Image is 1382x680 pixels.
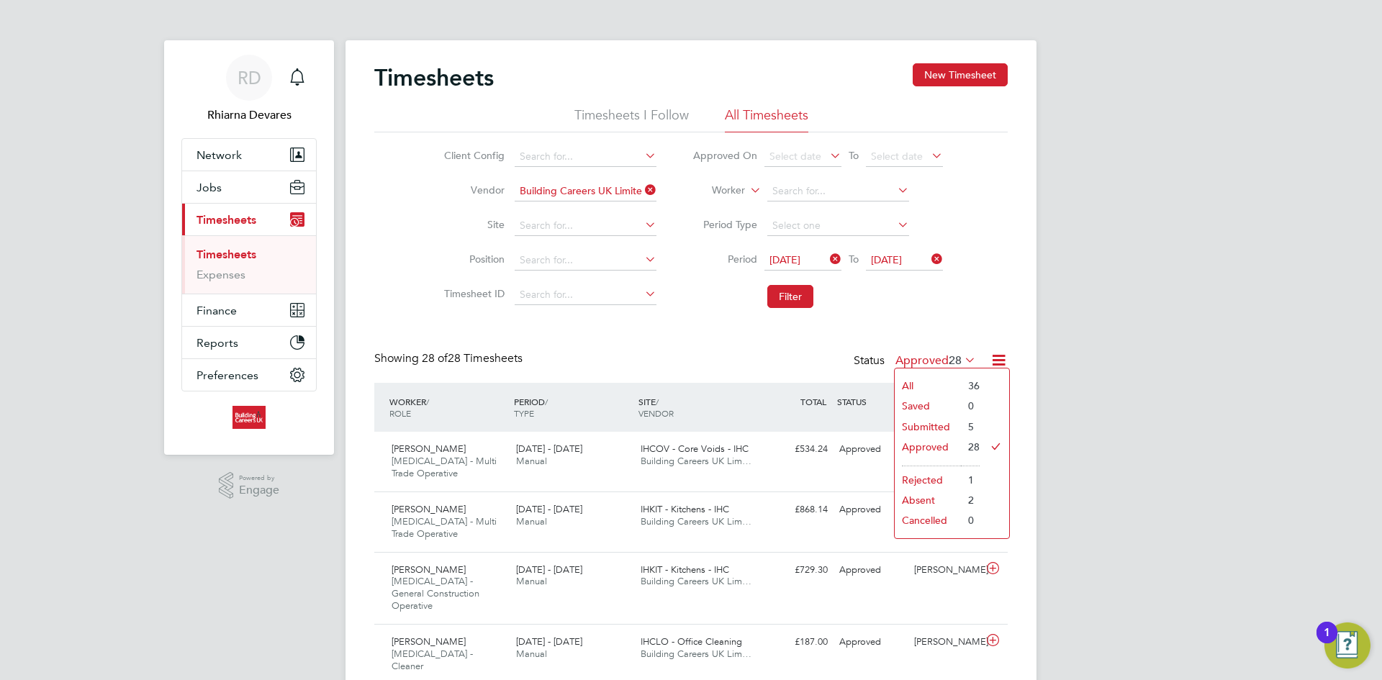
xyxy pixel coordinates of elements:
button: Timesheets [182,204,316,235]
div: Showing [374,351,525,366]
span: / [426,396,429,407]
span: [PERSON_NAME] [392,503,466,515]
span: [MEDICAL_DATA] - Multi Trade Operative [392,515,497,540]
span: To [844,146,863,165]
span: Manual [516,575,547,587]
label: Approved [895,353,976,368]
a: Expenses [197,268,245,281]
li: Cancelled [895,510,961,530]
button: Reports [182,327,316,358]
button: Open Resource Center, 1 new notification [1324,622,1370,668]
a: RDRhiarna Devares [181,55,317,124]
span: [DATE] - [DATE] [516,635,582,648]
span: Manual [516,648,547,660]
span: [DATE] [769,253,800,266]
input: Select one [767,216,909,236]
span: [PERSON_NAME] [392,443,466,455]
div: £729.30 [759,558,834,582]
span: [MEDICAL_DATA] - Cleaner [392,648,473,672]
label: Period [692,253,757,266]
div: PERIOD [510,389,635,426]
button: New Timesheet [913,63,1008,86]
span: TOTAL [800,396,826,407]
div: Timesheets [182,235,316,294]
div: £868.14 [759,498,834,522]
span: Jobs [197,181,222,194]
label: Timesheet ID [440,287,505,300]
li: All [895,376,961,396]
span: 28 of [422,351,448,366]
button: Jobs [182,171,316,203]
span: RD [238,68,261,87]
h2: Timesheets [374,63,494,92]
li: 1 [961,470,980,490]
div: Approved [834,438,908,461]
span: IHKIT - Kitchens - IHC [641,563,729,576]
span: [DATE] - [DATE] [516,563,582,576]
span: [PERSON_NAME] [392,635,466,648]
span: Manual [516,455,547,467]
li: Rejected [895,470,961,490]
input: Search for... [767,181,909,201]
span: Powered by [239,472,279,484]
input: Search for... [515,147,656,167]
li: Timesheets I Follow [574,106,689,132]
img: buildingcareersuk-logo-retina.png [232,406,265,429]
input: Search for... [515,285,656,305]
li: 0 [961,510,980,530]
span: To [844,250,863,268]
span: Manual [516,515,547,527]
span: [MEDICAL_DATA] - Multi Trade Operative [392,455,497,479]
div: Approved [834,558,908,582]
span: Select date [871,150,923,163]
span: IHKIT - Kitchens - IHC [641,503,729,515]
span: ROLE [389,407,411,419]
div: [PERSON_NAME] [908,630,983,654]
li: 0 [961,396,980,416]
span: [DATE] - [DATE] [516,503,582,515]
input: Search for... [515,181,656,201]
span: IHCOV - Core Voids - IHC [641,443,749,455]
span: Building Careers UK Lim… [641,455,751,467]
button: Network [182,139,316,171]
div: Approved [834,630,908,654]
span: Rhiarna Devares [181,106,317,124]
div: Status [854,351,979,371]
label: Site [440,218,505,231]
div: [PERSON_NAME] [908,558,983,582]
label: Client Config [440,149,505,162]
button: Filter [767,285,813,308]
span: Reports [197,336,238,350]
span: VENDOR [638,407,674,419]
span: [MEDICAL_DATA] - General Construction Operative [392,575,479,612]
span: / [545,396,548,407]
div: Approved [834,498,908,522]
li: 5 [961,417,980,437]
span: Timesheets [197,213,256,227]
div: 1 [1324,633,1330,651]
span: Building Careers UK Lim… [641,575,751,587]
button: Finance [182,294,316,326]
span: Select date [769,150,821,163]
span: Building Careers UK Lim… [641,648,751,660]
label: Approved On [692,149,757,162]
span: [DATE] - [DATE] [516,443,582,455]
li: All Timesheets [725,106,808,132]
li: 2 [961,490,980,510]
label: Vendor [440,183,505,196]
a: Powered byEngage [219,472,280,499]
input: Search for... [515,216,656,236]
li: Absent [895,490,961,510]
span: TYPE [514,407,534,419]
li: Approved [895,437,961,457]
span: / [656,396,659,407]
li: 36 [961,376,980,396]
label: Worker [680,183,745,198]
span: [PERSON_NAME] [392,563,466,576]
label: Position [440,253,505,266]
span: Building Careers UK Lim… [641,515,751,527]
span: IHCLO - Office Cleaning [641,635,742,648]
span: Engage [239,484,279,497]
div: £187.00 [759,630,834,654]
span: Finance [197,304,237,317]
